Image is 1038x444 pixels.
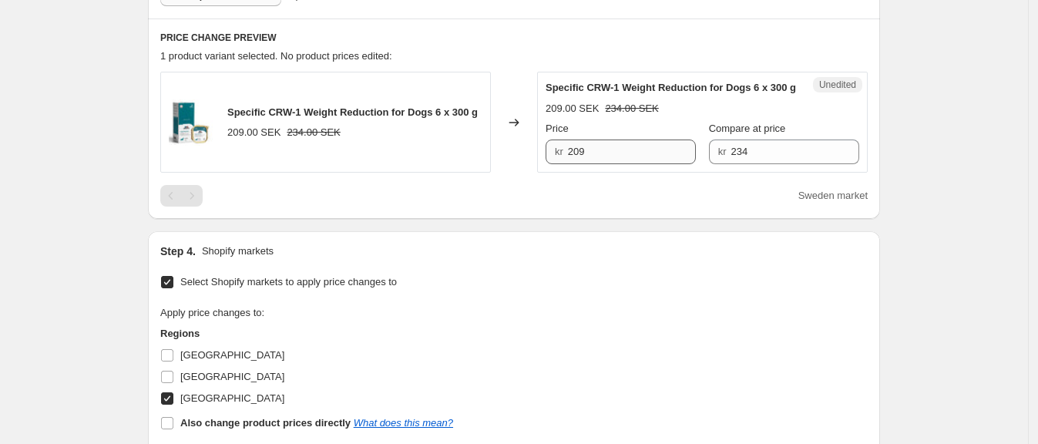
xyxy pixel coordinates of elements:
span: Specific CRW-1 Weight Reduction for Dogs 6 x 300 g [227,106,478,118]
h3: Regions [160,326,453,341]
div: 209.00 SEK [227,125,280,140]
b: Also change product prices directly [180,417,351,429]
p: Shopify markets [202,244,274,259]
span: kr [718,146,727,157]
span: 1 product variant selected. No product prices edited: [160,50,392,62]
h2: Step 4. [160,244,196,259]
span: kr [555,146,563,157]
span: Specific CRW-1 Weight Reduction for Dogs 6 x 300 g [546,82,796,93]
span: Apply price changes to: [160,307,264,318]
nav: Pagination [160,185,203,207]
span: Price [546,123,569,134]
strike: 234.00 SEK [287,125,340,140]
strike: 234.00 SEK [605,101,658,116]
h6: PRICE CHANGE PREVIEW [160,32,868,44]
span: [GEOGRAPHIC_DATA] [180,371,284,382]
div: 209.00 SEK [546,101,599,116]
span: [GEOGRAPHIC_DATA] [180,349,284,361]
img: specific-crw-weight-reduction_987413c5-2b06-431a-bbee-eb04b034fbe6_80x.jpg [169,99,215,146]
span: Unedited [819,79,856,91]
a: What does this mean? [354,417,453,429]
span: Compare at price [709,123,786,134]
span: Select Shopify markets to apply price changes to [180,276,397,288]
span: [GEOGRAPHIC_DATA] [180,392,284,404]
span: Sweden market [798,190,868,201]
